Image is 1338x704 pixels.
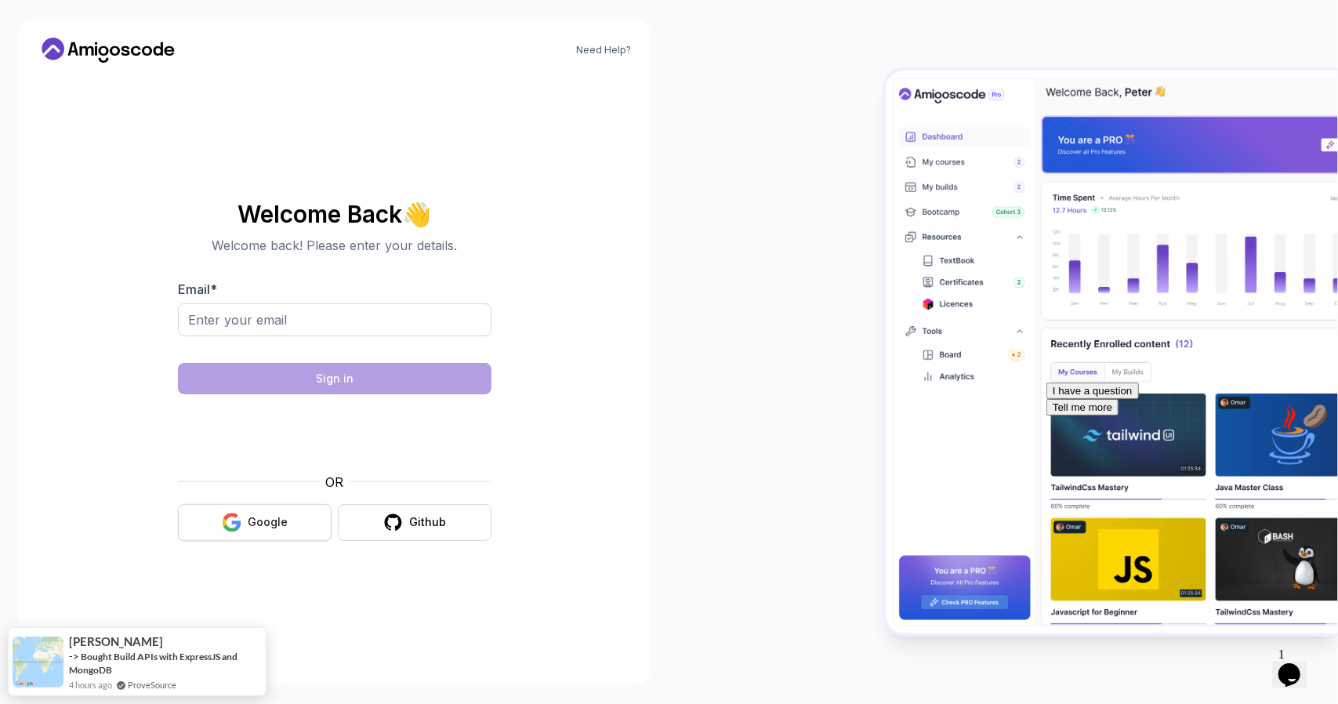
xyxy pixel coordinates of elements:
[69,678,112,691] span: 4 hours ago
[38,38,179,63] a: Home link
[886,71,1338,633] img: Amigoscode Dashboard
[6,23,78,39] button: Tell me more
[13,637,63,688] img: provesource social proof notification image
[316,371,354,386] div: Sign in
[325,473,343,492] p: OR
[6,6,288,39] div: I have a questionTell me more
[6,6,99,23] button: I have a question
[248,514,288,530] div: Google
[69,650,79,662] span: ->
[216,404,453,463] iframe: Widget containing checkbox for hCaptcha security challenge
[69,635,163,648] span: [PERSON_NAME]
[128,678,176,691] a: ProveSource
[178,281,217,297] label: Email *
[178,363,491,394] button: Sign in
[401,199,433,228] span: 👋
[577,44,632,56] a: Need Help?
[1272,641,1322,688] iframe: chat widget
[178,504,332,541] button: Google
[1040,376,1322,633] iframe: chat widget
[409,514,446,530] div: Github
[69,651,238,676] a: Bought Build APIs with ExpressJS and MongoDB
[178,303,491,336] input: Enter your email
[178,236,491,255] p: Welcome back! Please enter your details.
[178,201,491,227] h2: Welcome Back
[338,504,491,541] button: Github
